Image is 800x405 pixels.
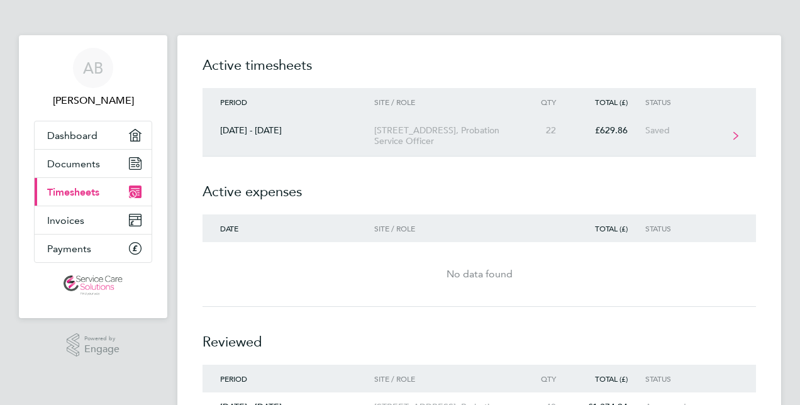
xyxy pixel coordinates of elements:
[84,344,119,355] span: Engage
[203,55,756,88] h2: Active timesheets
[47,158,100,170] span: Documents
[67,333,120,357] a: Powered byEngage
[47,186,99,198] span: Timesheets
[35,178,152,206] a: Timesheets
[35,235,152,262] a: Payments
[374,125,518,147] div: [STREET_ADDRESS], Probation Service Officer
[203,116,756,157] a: [DATE] - [DATE][STREET_ADDRESS], Probation Service Officer22£629.86Saved
[645,125,723,136] div: Saved
[64,275,123,296] img: servicecare-logo-retina.png
[574,125,645,136] div: £629.86
[203,307,756,365] h2: Reviewed
[35,206,152,234] a: Invoices
[34,48,152,108] a: AB[PERSON_NAME]
[83,60,103,76] span: AB
[203,224,374,233] div: Date
[645,224,723,233] div: Status
[47,214,84,226] span: Invoices
[574,374,645,383] div: Total (£)
[220,374,247,384] span: Period
[35,150,152,177] a: Documents
[374,374,518,383] div: Site / Role
[47,130,97,141] span: Dashboard
[645,97,723,106] div: Status
[203,267,756,282] div: No data found
[35,121,152,149] a: Dashboard
[34,93,152,108] span: Anthony Butterfield
[34,275,152,296] a: Go to home page
[518,97,574,106] div: Qty
[19,35,167,318] nav: Main navigation
[203,125,374,136] div: [DATE] - [DATE]
[203,157,756,214] h2: Active expenses
[220,97,247,107] span: Period
[84,333,119,344] span: Powered by
[374,97,518,106] div: Site / Role
[574,97,645,106] div: Total (£)
[645,374,723,383] div: Status
[518,374,574,383] div: Qty
[518,125,574,136] div: 22
[374,224,518,233] div: Site / Role
[47,243,91,255] span: Payments
[574,224,645,233] div: Total (£)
